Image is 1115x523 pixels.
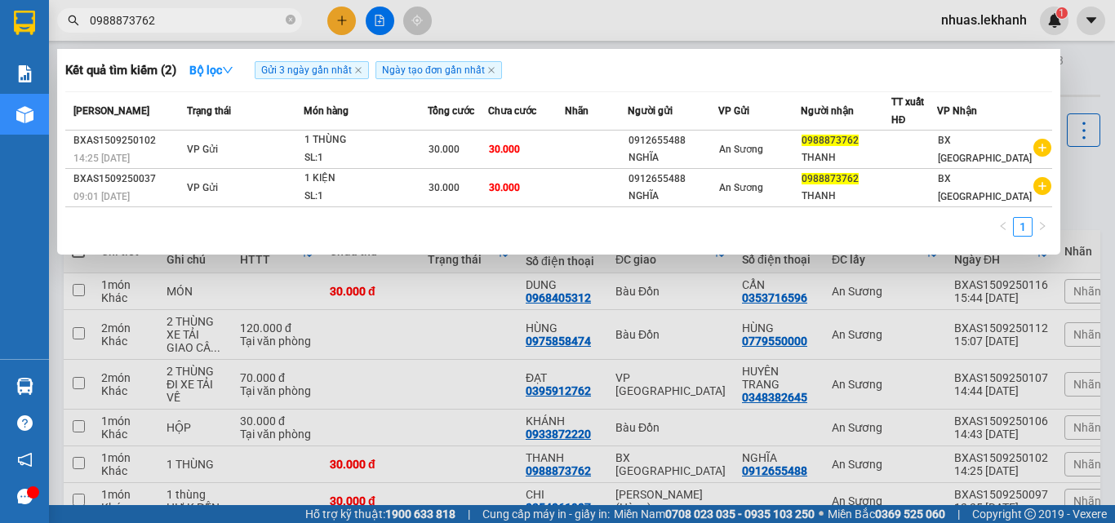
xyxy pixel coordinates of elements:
div: BXAS1509250037 [73,171,182,188]
div: BXAS1509250102 [73,132,182,149]
span: 30.000 [489,144,520,155]
img: logo-vxr [14,11,35,35]
span: VP Gửi [187,182,218,193]
span: VP Gửi [718,105,749,117]
input: Tìm tên, số ĐT hoặc mã đơn [90,11,282,29]
span: [PERSON_NAME] [73,105,149,117]
span: An Sương [719,144,763,155]
div: THANH [802,149,891,166]
span: Ngày tạo đơn gần nhất [375,61,502,79]
strong: Bộ lọc [189,64,233,77]
span: close-circle [286,15,295,24]
span: Trạng thái [187,105,231,117]
div: 0912655488 [629,171,717,188]
span: close [354,66,362,74]
div: NGHĨA [629,188,717,205]
span: message [17,489,33,504]
div: SL: 1 [304,149,427,167]
span: Người nhận [801,105,854,117]
span: down [222,64,233,76]
div: NGHĨA [629,149,717,166]
button: right [1033,217,1052,237]
span: question-circle [17,415,33,431]
span: left [998,221,1008,231]
span: close [487,66,495,74]
img: warehouse-icon [16,106,33,123]
span: notification [17,452,33,468]
a: 1 [1014,218,1032,236]
h3: Kết quả tìm kiếm ( 2 ) [65,62,176,79]
li: 1 [1013,217,1033,237]
div: THANH [802,188,891,205]
li: Previous Page [993,217,1013,237]
span: Nhãn [565,105,589,117]
span: Món hàng [304,105,349,117]
div: SL: 1 [304,188,427,206]
div: 0912655488 [629,132,717,149]
button: Bộ lọcdown [176,57,247,83]
span: Chưa cước [488,105,536,117]
div: 1 THÙNG [304,131,427,149]
span: Người gửi [628,105,673,117]
span: 14:25 [DATE] [73,153,130,164]
span: 0988873762 [802,173,859,184]
span: VP Nhận [937,105,977,117]
span: VP Gửi [187,144,218,155]
span: 30.000 [429,182,460,193]
span: plus-circle [1033,139,1051,157]
span: BX [GEOGRAPHIC_DATA] [938,173,1032,202]
span: Gửi 3 ngày gần nhất [255,61,369,79]
span: 30.000 [489,182,520,193]
span: plus-circle [1033,177,1051,195]
span: TT xuất HĐ [891,96,924,126]
span: search [68,15,79,26]
img: solution-icon [16,65,33,82]
button: left [993,217,1013,237]
li: Next Page [1033,217,1052,237]
span: An Sương [719,182,763,193]
span: close-circle [286,13,295,29]
span: Tổng cước [428,105,474,117]
span: BX [GEOGRAPHIC_DATA] [938,135,1032,164]
div: 1 KIỆN [304,170,427,188]
span: 30.000 [429,144,460,155]
img: warehouse-icon [16,378,33,395]
span: 0988873762 [802,135,859,146]
span: 09:01 [DATE] [73,191,130,202]
span: right [1037,221,1047,231]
